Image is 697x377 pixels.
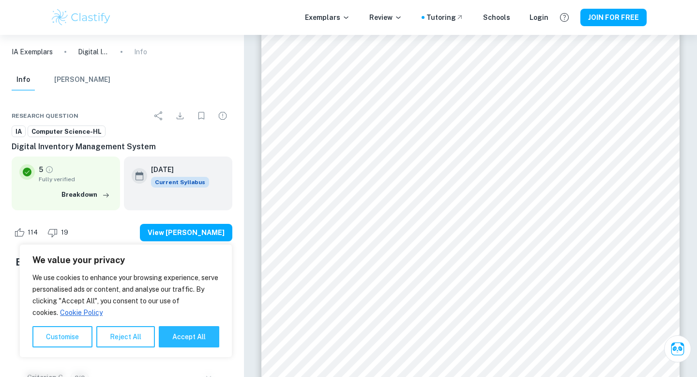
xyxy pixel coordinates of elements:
h6: [DATE] [151,164,201,175]
button: Reject All [96,326,155,347]
h6: Digital Inventory Management System [12,141,232,153]
button: Help and Feedback [556,9,573,26]
span: 114 [22,228,43,237]
button: Breakdown [59,188,112,202]
a: Cookie Policy [60,308,103,317]
p: Digital Inventory Management System [78,47,109,57]
button: JOIN FOR FREE [580,9,647,26]
span: Current Syllabus [151,177,209,188]
a: Grade fully verified [45,165,54,174]
h5: Examiner's summary [15,255,228,269]
button: Accept All [159,326,219,347]
button: [PERSON_NAME] [54,69,110,91]
button: Info [12,69,35,91]
span: Computer Science-HL [28,127,105,137]
p: We use cookies to enhance your browsing experience, serve personalised ads or content, and analys... [32,272,219,318]
div: This exemplar is based on the current syllabus. Feel free to refer to it for inspiration/ideas wh... [151,177,209,188]
button: Customise [32,326,92,347]
div: Download [170,106,190,126]
div: Bookmark [192,106,211,126]
a: Schools [483,12,510,23]
a: Login [530,12,548,23]
img: Clastify logo [50,8,112,27]
span: Fully verified [39,175,112,184]
div: Report issue [213,106,232,126]
div: Dislike [45,225,74,240]
div: We value your privacy [19,244,232,358]
a: IA Exemplars [12,47,53,57]
p: Review [369,12,402,23]
button: View [PERSON_NAME] [140,224,232,241]
div: Like [12,225,43,240]
p: We value your privacy [32,254,219,266]
a: Computer Science-HL [28,126,106,138]
a: Tutoring [426,12,464,23]
a: IA [12,126,26,138]
p: Exemplars [305,12,350,23]
p: Info [134,47,147,57]
div: Share [149,106,168,126]
button: Ask Clai [664,335,691,362]
span: 19 [56,228,74,237]
span: Research question [12,111,78,120]
p: 5 [39,164,43,175]
span: IA [12,127,25,137]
